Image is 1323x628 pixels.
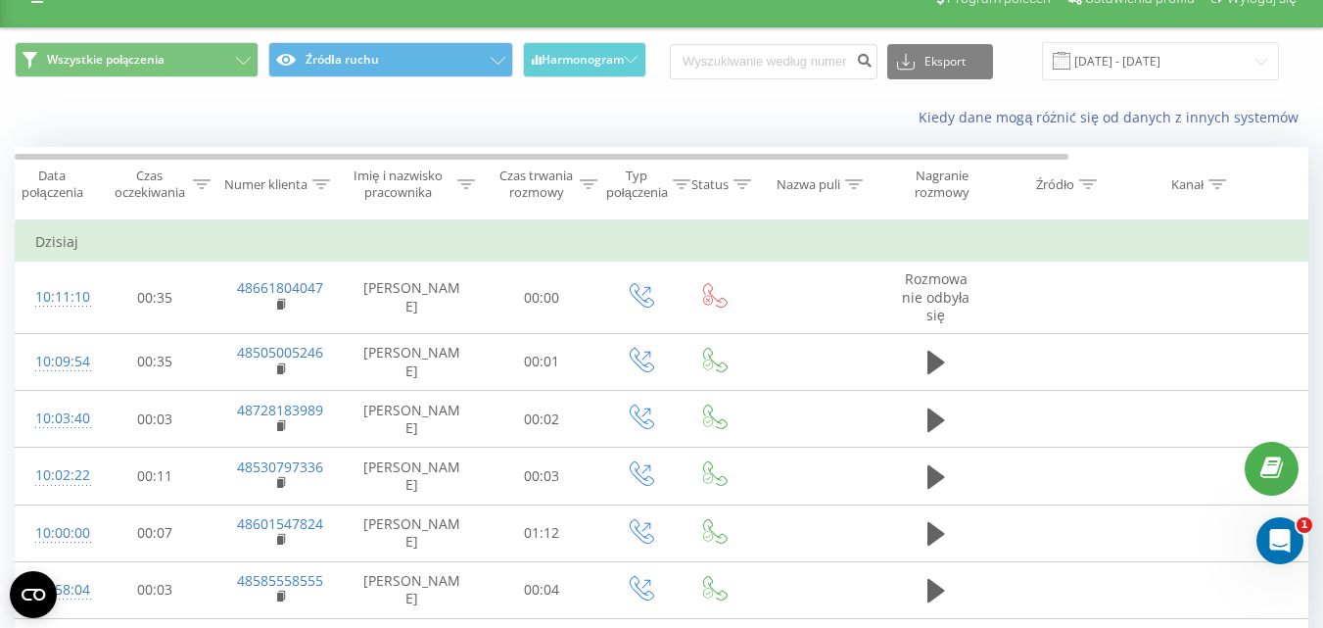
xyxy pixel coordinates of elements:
button: Źródła ruchu [268,42,512,77]
div: 10:03:40 [35,400,74,438]
button: Harmonogram [523,42,647,77]
td: 00:04 [481,561,603,618]
td: 00:35 [94,262,216,334]
td: [PERSON_NAME] [344,262,481,334]
td: [PERSON_NAME] [344,333,481,390]
td: [PERSON_NAME] [344,561,481,618]
td: 00:35 [94,333,216,390]
div: Imię i nazwisko pracownika [344,168,453,201]
td: [PERSON_NAME] [344,448,481,505]
button: Open CMP widget [10,571,57,618]
td: [PERSON_NAME] [344,505,481,561]
button: Eksport [887,44,993,79]
a: 48601547824 [237,514,323,533]
span: 1 [1297,517,1312,533]
td: 00:03 [481,448,603,505]
a: 48728183989 [237,401,323,419]
a: Kiedy dane mogą różnić się od danych z innych systemów [919,108,1308,126]
td: 00:03 [94,391,216,448]
td: 01:12 [481,505,603,561]
div: Czas trwania rozmowy [497,168,575,201]
td: 00:01 [481,333,603,390]
span: Wszystkie połączenia [47,52,165,68]
td: 00:02 [481,391,603,448]
div: 10:09:54 [35,343,74,381]
div: Kanał [1171,176,1204,193]
button: Wszystkie połączenia [15,42,259,77]
a: 48585558555 [237,571,323,590]
div: Nagranie rozmowy [894,168,989,201]
td: 00:03 [94,561,216,618]
div: Czas oczekiwania [111,168,188,201]
div: Źródło [1036,176,1074,193]
div: Numer klienta [224,176,307,193]
div: Data połączenia [16,168,88,201]
span: Rozmowa nie odbyła się [902,269,969,323]
a: 48505005246 [237,343,323,362]
div: 09:58:04 [35,571,74,609]
div: Nazwa puli [777,176,840,193]
td: 00:11 [94,448,216,505]
td: [PERSON_NAME] [344,391,481,448]
div: 10:00:00 [35,514,74,553]
td: 00:07 [94,505,216,561]
div: 10:11:10 [35,278,74,316]
iframe: Intercom live chat [1256,517,1303,564]
input: Wyszukiwanie według numeru [670,44,877,79]
div: Status [691,176,729,193]
a: 48530797336 [237,458,323,476]
div: Typ połączenia [606,168,668,201]
td: 00:00 [481,262,603,334]
div: 10:02:22 [35,457,74,495]
span: Harmonogram [542,53,624,67]
a: 48661804047 [237,278,323,297]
